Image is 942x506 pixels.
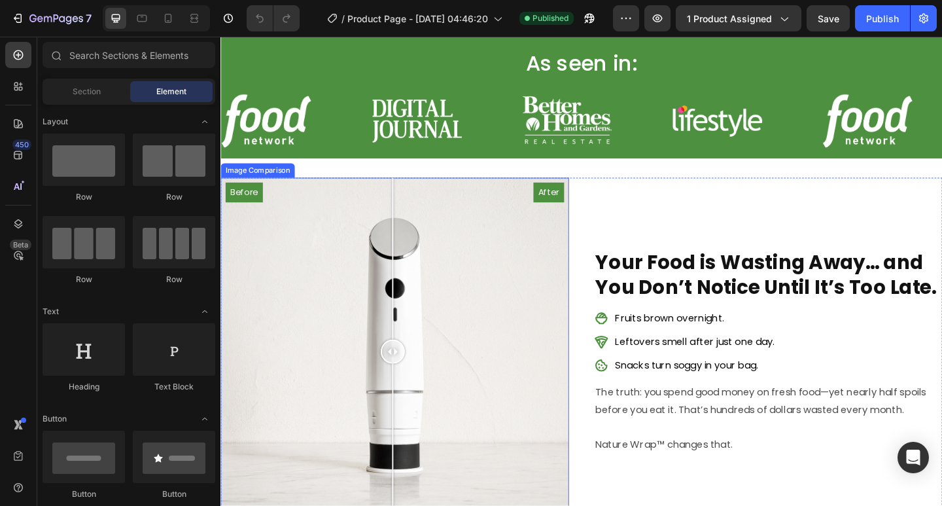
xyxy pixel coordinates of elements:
span: Toggle open [194,301,215,322]
p: Nature Wrap™ changes that. [408,435,784,454]
div: After [340,159,374,181]
div: Button [43,488,125,500]
button: Save [807,5,850,31]
div: Image Comparison [3,140,78,152]
div: Publish [866,12,899,26]
span: Save [818,13,839,24]
div: Heading [43,381,125,393]
div: Row [133,191,215,203]
div: Row [43,274,125,285]
p: The truth: you spend good money on fresh food—yet nearly half spoils before you eat it. That’s hu... [408,378,784,416]
span: Button [43,413,67,425]
button: Publish [855,5,910,31]
img: [object Object] [491,75,589,110]
div: Open Intercom Messenger [898,442,929,473]
div: Undo/Redo [247,5,300,31]
span: Toggle open [194,408,215,429]
div: Row [133,274,215,285]
div: Row [43,191,125,203]
div: Before [5,159,46,181]
button: 1 product assigned [676,5,801,31]
p: Fruits brown overnight. [429,300,602,314]
div: Beta [10,240,31,250]
div: Button [133,488,215,500]
img: Alt image [328,63,426,120]
span: Text [43,306,59,317]
button: 7 [5,5,97,31]
span: 1 product assigned [687,12,772,26]
span: Product Page - [DATE] 04:46:20 [347,12,488,26]
span: Layout [43,116,68,128]
span: Section [73,86,101,98]
span: Toggle open [194,111,215,132]
div: Text Block [133,381,215,393]
p: 7 [86,10,92,26]
input: Search Sections & Elements [43,42,215,68]
iframe: Design area [220,37,942,506]
span: / [341,12,345,26]
span: Element [156,86,186,98]
span: Published [532,12,568,24]
img: [object Object] [655,63,753,121]
p: Snacks turn soggy in your bag. [429,352,602,365]
h2: Your Food is Wasting Away… and You Don’t Notice Until It’s Too Late. [406,231,785,288]
p: Leftovers smell after just one day. [429,326,602,340]
div: 450 [12,139,31,150]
